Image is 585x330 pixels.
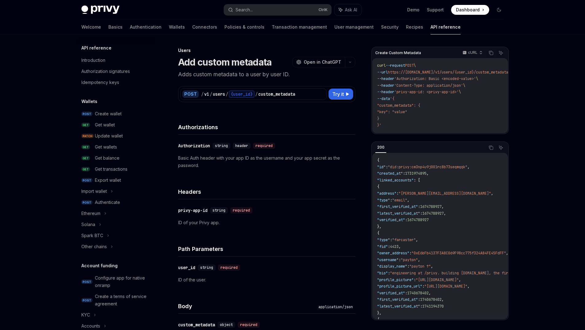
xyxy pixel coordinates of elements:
span: "created_at" [377,171,403,176]
span: 'Authorization: Basic <encoded-value>' [394,76,476,81]
div: privy-app-id [178,207,208,213]
span: header [235,143,248,148]
span: POST [405,63,414,68]
a: Connectors [192,20,217,34]
a: Security [381,20,399,34]
span: Ctrl K [318,7,328,12]
span: , [467,284,470,289]
span: "verified_at" [377,291,405,296]
span: , [416,237,418,242]
div: Create wallet [95,110,122,117]
div: user_id [178,264,195,271]
span: "profile_picture" [377,277,414,282]
a: GETGet wallet [76,119,155,130]
div: Other chains [81,243,107,250]
span: "address" [377,191,396,196]
span: --data [377,96,390,101]
span: : [418,204,420,209]
span: '{ [390,96,394,101]
div: KYC [81,311,90,319]
a: POSTAuthenticate [76,197,155,208]
span: : [396,191,399,196]
h4: Body [178,302,316,310]
span: PATCH [81,134,94,138]
a: Basics [108,20,123,34]
span: "first_verified_at" [377,297,418,302]
span: "fid" [377,244,388,249]
span: POST [81,298,92,303]
span: Open in ChatGPT [304,59,341,65]
span: Try it [332,90,344,98]
span: : [422,284,424,289]
span: : [420,304,422,309]
div: Authorization signatures [81,68,130,75]
a: Wallets [169,20,185,34]
span: "id" [377,165,386,169]
span: , [506,251,508,256]
span: 1674788927 [407,217,429,222]
a: GETGet balance [76,153,155,164]
span: GET [81,123,90,127]
span: --request [386,63,405,68]
h5: API reference [81,44,111,52]
div: Get transactions [95,165,127,173]
div: Configure app for native onramp [95,274,151,289]
a: Policies & controls [224,20,264,34]
a: POSTConfigure app for native onramp [76,272,155,291]
span: "owner_address" [377,251,409,256]
span: "[URL][DOMAIN_NAME]" [424,284,467,289]
span: , [429,291,431,296]
div: / [210,91,212,97]
span: "linked_accounts" [377,178,414,183]
button: Ask AI [497,144,505,152]
div: users [213,91,225,97]
div: / [226,91,228,97]
a: Demo [407,7,419,13]
a: Welcome [81,20,101,34]
button: cURL [459,48,485,58]
span: : [390,237,392,242]
div: 200 [375,144,386,151]
span: --url [377,70,388,75]
span: --header [377,89,394,94]
span: , [442,297,444,302]
span: , [444,211,446,216]
span: "key": "value" [377,109,407,114]
span: "first_verified_at" [377,204,418,209]
span: "[URL][DOMAIN_NAME]" [416,277,459,282]
div: POST [182,90,199,98]
span: }, [377,224,381,229]
button: Open in ChatGPT [292,57,345,67]
div: required [218,264,240,271]
h4: Headers [178,188,355,196]
span: "display_name" [377,264,407,269]
div: custom_metadata [258,91,295,97]
span: POST [81,178,92,183]
div: Update wallet [95,132,123,140]
span: POST [81,280,92,284]
a: Transaction management [272,20,327,34]
div: Export wallet [95,177,121,184]
span: "latest_verified_at" [377,304,420,309]
a: User management [334,20,374,34]
div: Search... [236,6,253,14]
span: 'privy-app-id: <privy-app-id>' [394,89,459,94]
span: string [200,265,213,270]
div: Idempotency keys [81,79,119,86]
span: object [220,322,233,327]
div: Introduction [81,57,105,64]
span: , [407,198,409,203]
span: 1740678402 [407,291,429,296]
span: 1741194370 [422,304,444,309]
span: , [459,277,461,282]
a: Idempotency keys [76,77,155,88]
span: "username" [377,257,399,262]
span: : [405,217,407,222]
span: { [377,231,379,236]
a: POSTCreate a terms of service agreement [76,291,155,309]
a: Introduction [76,55,155,66]
div: custom_metadata [178,322,215,328]
button: Search...CtrlK [224,4,331,15]
a: API reference [431,20,461,34]
p: Basic Auth header with your app ID as the username and your app secret as the password. [178,154,355,169]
